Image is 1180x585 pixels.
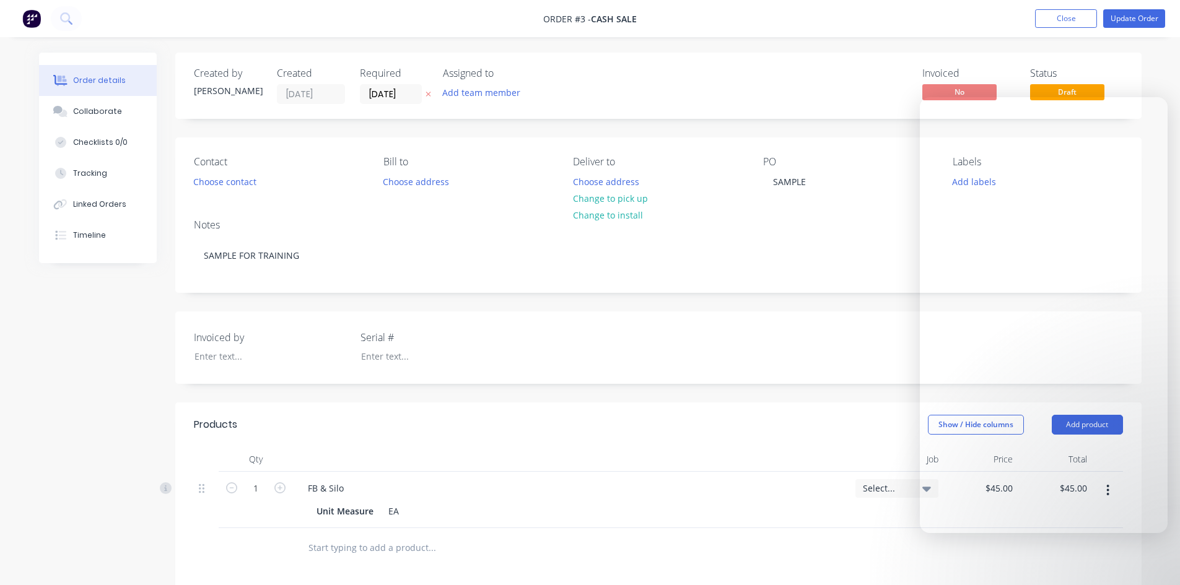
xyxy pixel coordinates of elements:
[543,13,591,25] span: Order #3 -
[194,236,1123,274] div: SAMPLE FOR TRAINING
[1030,84,1104,100] span: Draft
[39,65,157,96] button: Order details
[194,156,364,168] div: Contact
[922,67,1015,79] div: Invoiced
[73,137,128,148] div: Checklists 0/0
[73,199,126,210] div: Linked Orders
[566,207,649,223] button: Change to install
[920,97,1168,533] iframe: Intercom live chat
[194,330,349,345] label: Invoiced by
[763,156,933,168] div: PO
[1035,9,1097,28] button: Close
[1103,9,1165,28] button: Update Order
[922,84,997,100] span: No
[377,173,456,189] button: Choose address
[73,75,126,86] div: Order details
[73,168,107,179] div: Tracking
[591,13,637,25] span: Cash Sale
[194,84,262,97] div: [PERSON_NAME]
[39,189,157,220] button: Linked Orders
[566,173,645,189] button: Choose address
[443,84,527,101] button: Add team member
[194,67,262,79] div: Created by
[850,447,943,472] div: Job
[443,67,567,79] div: Assigned to
[863,482,910,495] span: Select...
[39,127,157,158] button: Checklists 0/0
[194,417,237,432] div: Products
[277,67,345,79] div: Created
[308,535,556,560] input: Start typing to add a product...
[383,502,404,520] div: EA
[22,9,41,28] img: Factory
[73,230,106,241] div: Timeline
[39,96,157,127] button: Collaborate
[312,502,378,520] div: Unit Measure
[566,190,654,207] button: Change to pick up
[360,67,428,79] div: Required
[383,156,553,168] div: Bill to
[573,156,743,168] div: Deliver to
[298,479,354,497] div: FB & Silo
[194,219,1123,231] div: Notes
[1030,67,1123,79] div: Status
[73,106,122,117] div: Collaborate
[186,173,263,189] button: Choose contact
[361,330,515,345] label: Serial #
[219,447,293,472] div: Qty
[1138,543,1168,573] iframe: Intercom live chat
[39,220,157,251] button: Timeline
[39,158,157,189] button: Tracking
[763,173,816,191] div: SAMPLE
[435,84,527,101] button: Add team member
